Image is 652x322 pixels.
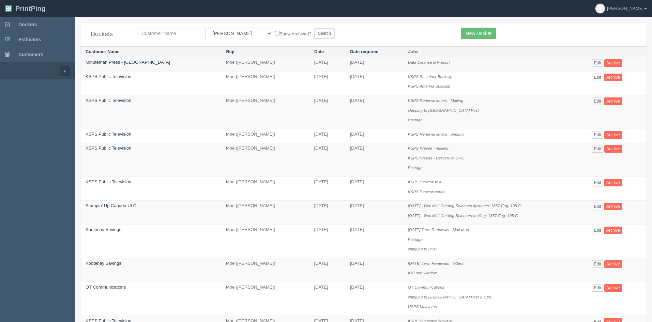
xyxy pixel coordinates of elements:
span: Dockets [18,22,37,27]
a: KSPS Public Television [86,132,131,137]
td: Moe ([PERSON_NAME]) [221,177,309,200]
input: Search [314,28,335,39]
a: Edit [592,74,603,81]
td: [DATE] [345,143,403,177]
a: Kootenay Savings [86,227,121,232]
td: [DATE] [309,57,345,72]
a: Archive [604,59,622,67]
a: Edit [592,284,603,292]
i: KSPS Antenna Buckslip [408,84,450,88]
a: Archive [604,131,622,139]
td: [DATE] [309,177,345,200]
td: [DATE] [309,201,345,225]
a: Date required [350,49,379,54]
td: [DATE] [309,71,345,95]
td: Moe ([PERSON_NAME]) [221,258,309,282]
a: Edit [592,203,603,210]
a: Stampin' Up Canada ULC [86,203,136,208]
span: Customers [18,52,43,57]
i: KSPS Sustainer Buckslip [408,74,453,79]
i: shipping to [GEOGRAPHIC_DATA] Post & DYK [408,295,492,299]
i: KSPS Renewal letters - Mailing [408,98,463,103]
td: Moe ([PERSON_NAME]) [221,57,309,72]
a: New Docket [461,28,496,39]
a: Edit [592,97,603,105]
i: Postage [408,165,423,170]
a: Edit [592,145,603,153]
img: logo-3e63b451c926e2ac314895c53de4908e5d424f24456219fb08d385ab2e579770.png [5,5,12,12]
th: Jobs [403,46,587,57]
i: Postage [408,237,423,242]
a: Edit [592,227,603,234]
a: KSPS Public Television [86,145,131,151]
a: Archive [604,203,622,210]
td: Moe ([PERSON_NAME]) [221,95,309,129]
td: [DATE] [345,177,403,200]
td: Moe ([PERSON_NAME]) [221,225,309,258]
a: Archive [604,74,622,81]
a: Archive [604,145,622,153]
td: [DATE] [345,258,403,282]
h4: Dockets [91,31,127,38]
span: Estimates [18,37,41,42]
td: [DATE] [345,282,403,316]
a: Edit [592,179,603,186]
i: KSPS Prevue - Delivery to CPC [408,156,464,160]
a: Archive [604,227,622,234]
td: [DATE] [309,129,345,143]
a: Date [314,49,324,54]
i: Postage [408,118,423,122]
td: [DATE] [345,57,403,72]
a: Archive [604,179,622,186]
a: Minuteman Press - [GEOGRAPHIC_DATA] [86,60,170,65]
a: Edit [592,131,603,139]
a: Archive [604,97,622,105]
i: [DATE] - Dec Mini Catalog Selectors mailing: 1857 Eng; 105 Fr [408,213,519,218]
a: Rep [226,49,234,54]
td: Moe ([PERSON_NAME]) [221,71,309,95]
td: [DATE] [345,95,403,129]
i: USPS Mail totes [408,304,437,309]
a: KSPS Public Television [86,179,131,184]
input: Show Archived? [275,31,279,35]
td: Moe ([PERSON_NAME]) [221,143,309,177]
i: [DATE] - Dec Mini Catalog Selectors flysheets: 1857 Eng; 105 Fr [408,203,522,208]
td: [DATE] [345,225,403,258]
i: [DATE] Term Renewals - Mail prep [408,227,469,232]
td: [DATE] [309,282,345,316]
i: OT Communications [408,285,444,289]
td: [DATE] [309,143,345,177]
td: Moe ([PERSON_NAME]) [221,129,309,143]
td: [DATE] [309,95,345,129]
i: KSPS Renewal letters - printing [408,132,464,136]
i: [DATE] Term Renewals - letters [408,261,464,265]
td: [DATE] [345,201,403,225]
i: #10 non window [408,271,437,275]
td: [DATE] [309,225,345,258]
img: avatar_default-7531ab5dedf162e01f1e0bb0964e6a185e93c5c22dfe317fb01d7f8cd2b1632c.jpg [595,4,605,13]
input: Customer Name [137,28,206,39]
a: Edit [592,59,603,67]
a: Customer Name [86,49,120,54]
i: KSPS Prevue - mailing [408,146,449,150]
a: Archive [604,284,622,292]
td: [DATE] [345,71,403,95]
a: KSPS Public Television [86,74,131,79]
a: Archive [604,260,622,268]
a: Kootenay Savings [86,261,121,266]
td: [DATE] [309,258,345,282]
i: KSPS Preview text [408,180,441,184]
label: Show Archived? [275,30,311,37]
i: Data Cleanse & Presort [408,60,450,64]
a: KSPS Public Television [86,98,131,103]
i: KSPS Preview cover [408,189,445,194]
i: shipping to RVU [408,247,437,251]
a: OT Communications [86,285,126,290]
a: Edit [592,260,603,268]
i: shipping to [GEOGRAPHIC_DATA] Post [408,108,479,112]
td: Moe ([PERSON_NAME]) [221,282,309,316]
td: [DATE] [345,129,403,143]
td: Moe ([PERSON_NAME]) [221,201,309,225]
